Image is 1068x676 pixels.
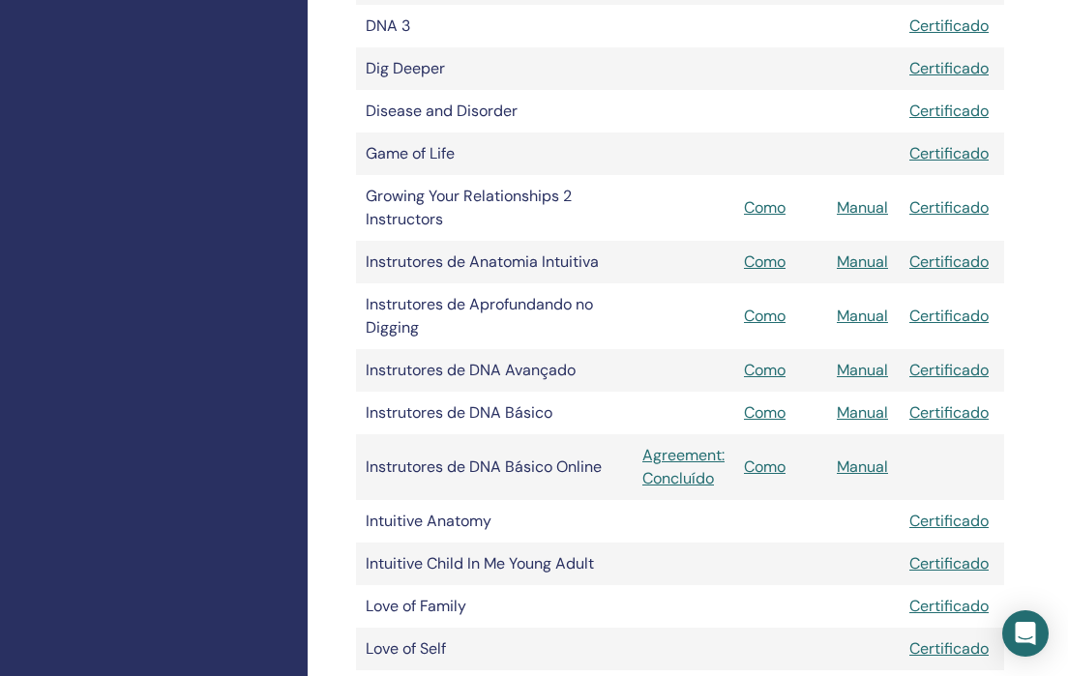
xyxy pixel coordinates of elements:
a: Certificado [909,101,989,121]
a: Como [744,360,786,380]
td: Instrutores de DNA Básico Online [356,434,633,500]
a: Certificado [909,15,989,36]
a: Certificado [909,511,989,531]
a: Como [744,402,786,423]
td: Growing Your Relationships 2 Instructors [356,175,633,241]
td: Love of Self [356,628,633,670]
a: Como [744,456,786,477]
a: Certificado [909,143,989,163]
a: Manual [837,251,888,272]
td: Instrutores de Anatomia Intuitiva [356,241,633,283]
a: Certificado [909,306,989,326]
td: DNA 3 [356,5,633,47]
a: Certificado [909,638,989,659]
a: Certificado [909,596,989,616]
a: Certificado [909,251,989,272]
td: Love of Family [356,585,633,628]
a: Como [744,251,786,272]
td: Disease and Disorder [356,90,633,132]
a: Certificado [909,402,989,423]
a: Manual [837,197,888,218]
a: Manual [837,456,888,477]
a: Manual [837,360,888,380]
a: Manual [837,402,888,423]
a: Manual [837,306,888,326]
td: Instrutores de DNA Avançado [356,349,633,392]
td: Intuitive Anatomy [356,500,633,543]
a: Agreement: Concluído [642,444,725,490]
td: Game of Life [356,132,633,175]
div: Open Intercom Messenger [1002,610,1049,657]
td: Instrutores de Aprofundando no Digging [356,283,633,349]
a: Como [744,306,786,326]
td: Dig Deeper [356,47,633,90]
a: Certificado [909,197,989,218]
a: Certificado [909,58,989,78]
a: Certificado [909,360,989,380]
a: Como [744,197,786,218]
td: Instrutores de DNA Básico [356,392,633,434]
a: Certificado [909,553,989,573]
td: Intuitive Child In Me Young Adult [356,543,633,585]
